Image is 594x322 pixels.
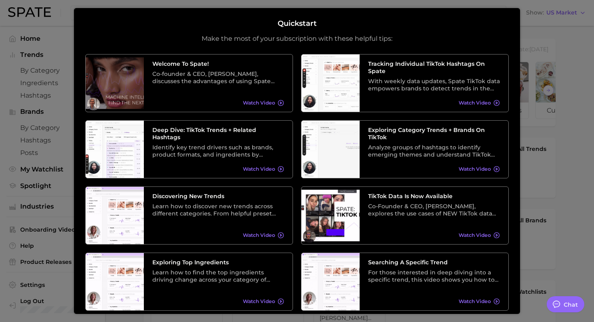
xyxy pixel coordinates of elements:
[368,259,500,266] h3: Searching A Specific Trend
[85,186,293,245] a: Discovering New TrendsLearn how to discover new trends across different categories. From helpful ...
[152,144,284,158] div: Identify key trend drivers such as brands, product formats, and ingredients by leveraging a categ...
[459,166,491,172] span: Watch Video
[459,298,491,304] span: Watch Video
[152,60,284,67] h3: Welcome to Spate!
[243,298,275,304] span: Watch Video
[301,120,509,178] a: Exploring Category Trends + Brands on TikTokAnalyze groups of hashtags to identify emerging theme...
[243,166,275,172] span: Watch Video
[152,269,284,283] div: Learn how to find the top ingredients driving change across your category of choice. From broad c...
[152,70,284,85] div: Co-founder & CEO, [PERSON_NAME], discusses the advantages of using Spate data as well as its vari...
[459,232,491,238] span: Watch Video
[368,144,500,158] div: Analyze groups of hashtags to identify emerging themes and understand TikTok trends at a higher l...
[152,192,284,200] h3: Discovering New Trends
[202,35,392,43] p: Make the most of your subscription with these helpful tips:
[243,232,275,238] span: Watch Video
[301,54,509,112] a: Tracking Individual TikTok Hashtags on SpateWith weekly data updates, Spate TikTok data empowers ...
[368,126,500,141] h3: Exploring Category Trends + Brands on TikTok
[301,253,509,311] a: Searching A Specific TrendFor those interested in deep diving into a specific trend, this video s...
[368,77,500,92] div: With weekly data updates, Spate TikTok data empowers brands to detect trends in the earliest stag...
[368,203,500,217] div: Co-Founder & CEO, [PERSON_NAME], explores the use cases of NEW TikTok data and its relationship w...
[243,100,275,106] span: Watch Video
[152,259,284,266] h3: Exploring Top Ingredients
[152,203,284,217] div: Learn how to discover new trends across different categories. From helpful preset filters to diff...
[85,54,293,112] a: Welcome to Spate!Co-founder & CEO, [PERSON_NAME], discusses the advantages of using Spate data as...
[368,269,500,283] div: For those interested in deep diving into a specific trend, this video shows you how to search tre...
[368,60,500,75] h3: Tracking Individual TikTok Hashtags on Spate
[301,186,509,245] a: TikTok data is now availableCo-Founder & CEO, [PERSON_NAME], explores the use cases of NEW TikTok...
[85,253,293,311] a: Exploring Top IngredientsLearn how to find the top ingredients driving change across your categor...
[278,19,317,28] h2: Quickstart
[85,120,293,178] a: Deep Dive: TikTok Trends + Related HashtagsIdentify key trend drivers such as brands, product for...
[459,100,491,106] span: Watch Video
[368,192,500,200] h3: TikTok data is now available
[152,126,284,141] h3: Deep Dive: TikTok Trends + Related Hashtags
